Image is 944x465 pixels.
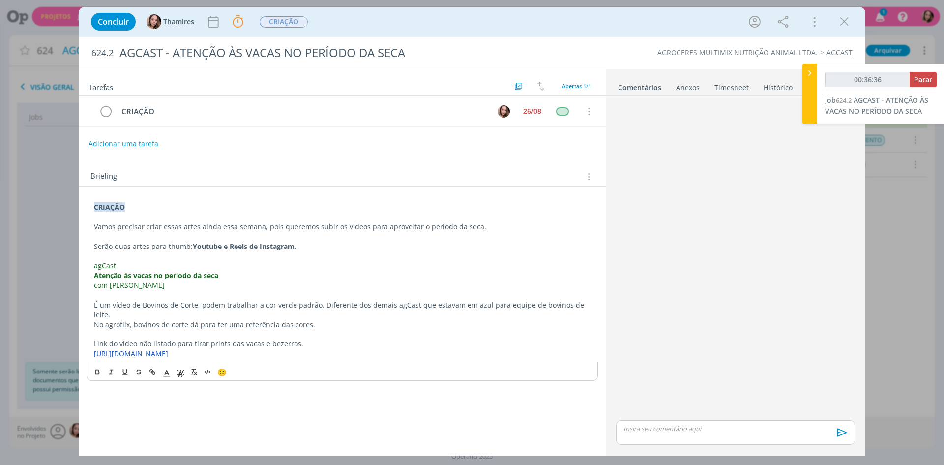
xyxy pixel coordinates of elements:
[116,41,531,65] div: AGCAST - ATENÇÃO ÀS VACAS NO PERÍODO DA SECA
[618,78,662,93] a: Comentários
[94,349,168,358] a: [URL][DOMAIN_NAME]
[147,14,194,29] button: TThamires
[523,108,541,115] div: 26/08
[163,18,194,25] span: Thamires
[714,78,749,93] a: Timesheet
[763,78,793,93] a: Histórico
[676,83,700,93] div: Anexos
[825,95,928,116] a: Job624.2AGCAST - ATENÇÃO ÀS VACAS NO PERÍODO DA SECA
[94,280,165,290] span: com [PERSON_NAME]
[79,7,865,456] div: dialog
[496,104,511,119] button: T
[826,48,853,57] a: AGCAST
[94,261,116,270] span: agCast
[160,366,174,378] span: Cor do Texto
[537,82,544,91] img: arrow-down-up.svg
[94,271,218,280] strong: Atenção às vacas no período da seca
[562,82,591,90] span: Abertas 1/1
[193,242,296,251] strong: Youtube e Reels de Instagram.
[498,105,510,118] img: T
[94,320,590,330] p: No agroflix, bovinos de corte dá para ter uma referência das cores.
[94,222,590,232] p: Vamos precisar criar essas artes ainda essa semana, pois queremos subir os vídeos para aproveitar...
[217,367,227,377] span: 🙂
[91,13,136,31] button: Concluir
[98,18,129,26] span: Concluir
[259,16,308,28] button: CRIAÇÃO
[88,135,159,153] button: Adicionar uma tarefa
[94,202,125,212] strong: CRIAÇÃO
[836,96,852,105] span: 624.2
[94,242,590,251] p: Serão duas artes para thumb:
[174,366,187,378] span: Cor de Fundo
[215,366,229,378] button: 🙂
[117,105,488,118] div: CRIAÇÃO
[90,170,117,183] span: Briefing
[94,339,590,349] p: Link do vídeo não listado para tirar prints das vacas e bezerros.
[657,48,818,57] a: AGROCERES MULTIMIX NUTRIÇÃO ANIMAL LTDA.
[825,95,928,116] span: AGCAST - ATENÇÃO ÀS VACAS NO PERÍODO DA SECA
[88,80,113,92] span: Tarefas
[914,75,932,84] span: Parar
[91,48,114,59] span: 624.2
[910,72,937,87] button: Parar
[260,16,308,28] span: CRIAÇÃO
[94,300,590,320] p: É um vídeo de Bovinos de Corte, podem trabalhar a cor verde padrão. Diferente dos demais agCast q...
[147,14,161,29] img: T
